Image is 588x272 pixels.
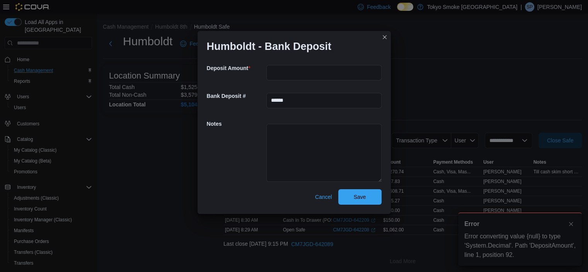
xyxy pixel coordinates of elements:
[338,189,382,205] button: Save
[207,60,265,76] h5: Deposit Amount
[312,189,335,205] button: Cancel
[354,193,366,201] span: Save
[315,193,332,201] span: Cancel
[207,40,332,53] h1: Humboldt - Bank Deposit
[380,33,389,42] button: Closes this modal window
[207,116,265,132] h5: Notes
[207,88,265,104] h5: Bank Deposit #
